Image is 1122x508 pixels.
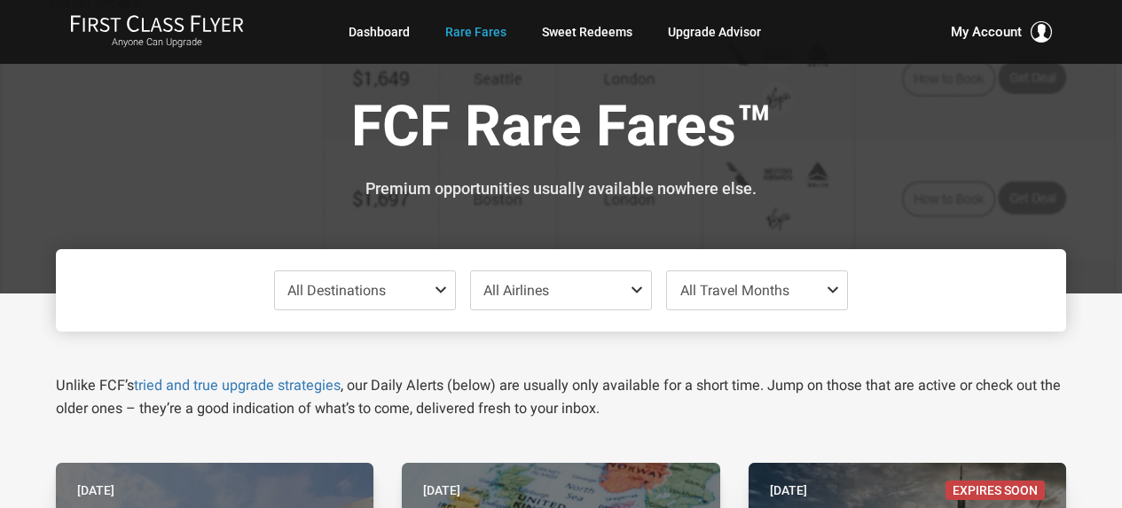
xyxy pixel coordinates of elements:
a: tried and true upgrade strategies [134,377,341,394]
a: Dashboard [349,16,410,48]
img: First Class Flyer [70,14,244,33]
span: My Account [951,21,1022,43]
a: Rare Fares [445,16,506,48]
time: [DATE] [423,481,460,500]
time: [DATE] [770,481,807,500]
button: My Account [951,21,1052,43]
a: Upgrade Advisor [668,16,761,48]
a: First Class FlyerAnyone Can Upgrade [70,14,244,50]
a: Sweet Redeems [542,16,632,48]
time: [DATE] [77,481,114,500]
span: All Airlines [483,282,549,299]
p: Unlike FCF’s , our Daily Alerts (below) are usually only available for a short time. Jump on thos... [56,374,1066,420]
span: Expires Soon [945,481,1045,500]
h1: FCF Rare Fares™ [69,96,1053,164]
h3: Premium opportunities usually available nowhere else. [69,180,1053,198]
small: Anyone Can Upgrade [70,36,244,49]
span: All Travel Months [680,282,789,299]
span: All Destinations [287,282,386,299]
